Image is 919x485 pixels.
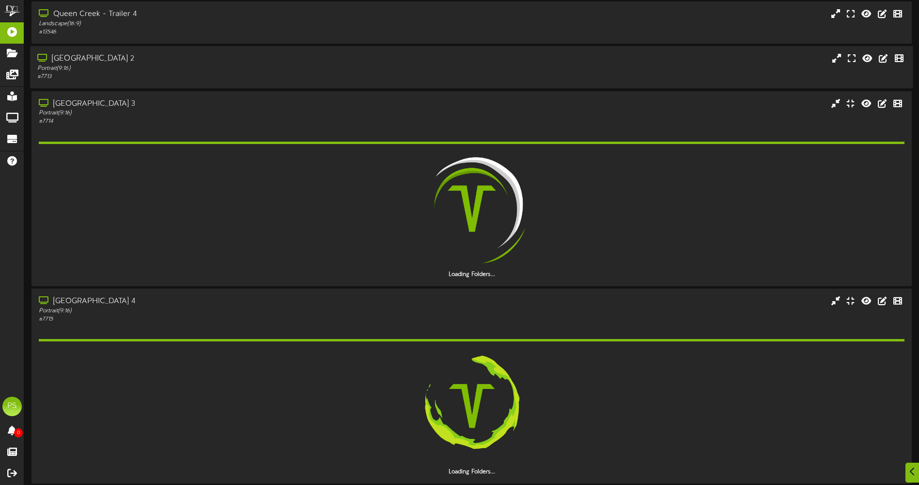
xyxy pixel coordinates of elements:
div: Portrait ( 9:16 ) [37,65,390,73]
img: loading-spinner-3.png [410,344,534,468]
div: [GEOGRAPHIC_DATA] 4 [39,296,391,307]
div: # 13546 [39,28,391,36]
div: # 7715 [39,315,391,323]
strong: Loading Folders... [449,271,495,278]
div: Queen Creek - Trailer 4 [39,9,391,20]
div: # 7714 [39,117,391,126]
div: [GEOGRAPHIC_DATA] 3 [39,98,391,110]
div: PS [2,397,22,416]
div: Portrait ( 9:16 ) [39,307,391,315]
div: Portrait ( 9:16 ) [39,109,391,117]
span: 0 [14,428,23,437]
strong: Loading Folders... [449,469,495,475]
div: [GEOGRAPHIC_DATA] 2 [37,53,390,65]
img: loading-spinner-2.png [410,146,534,271]
div: # 7713 [37,73,390,81]
div: Landscape ( 16:9 ) [39,20,391,28]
